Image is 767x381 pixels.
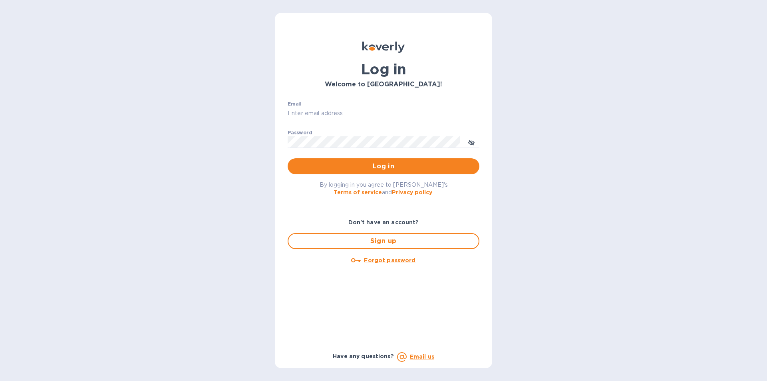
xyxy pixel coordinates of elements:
[348,219,419,225] b: Don't have an account?
[288,108,479,120] input: Enter email address
[288,102,302,106] label: Email
[463,134,479,150] button: toggle password visibility
[288,233,479,249] button: Sign up
[410,353,434,360] a: Email us
[288,130,312,135] label: Password
[392,189,432,195] a: Privacy policy
[320,182,448,195] span: By logging in you agree to [PERSON_NAME]'s and .
[364,257,415,263] u: Forgot password
[295,236,472,246] span: Sign up
[288,81,479,88] h3: Welcome to [GEOGRAPHIC_DATA]!
[288,61,479,78] h1: Log in
[334,189,382,195] a: Terms of service
[294,162,473,171] span: Log in
[362,42,405,53] img: Koverly
[288,158,479,174] button: Log in
[333,353,394,359] b: Have any questions?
